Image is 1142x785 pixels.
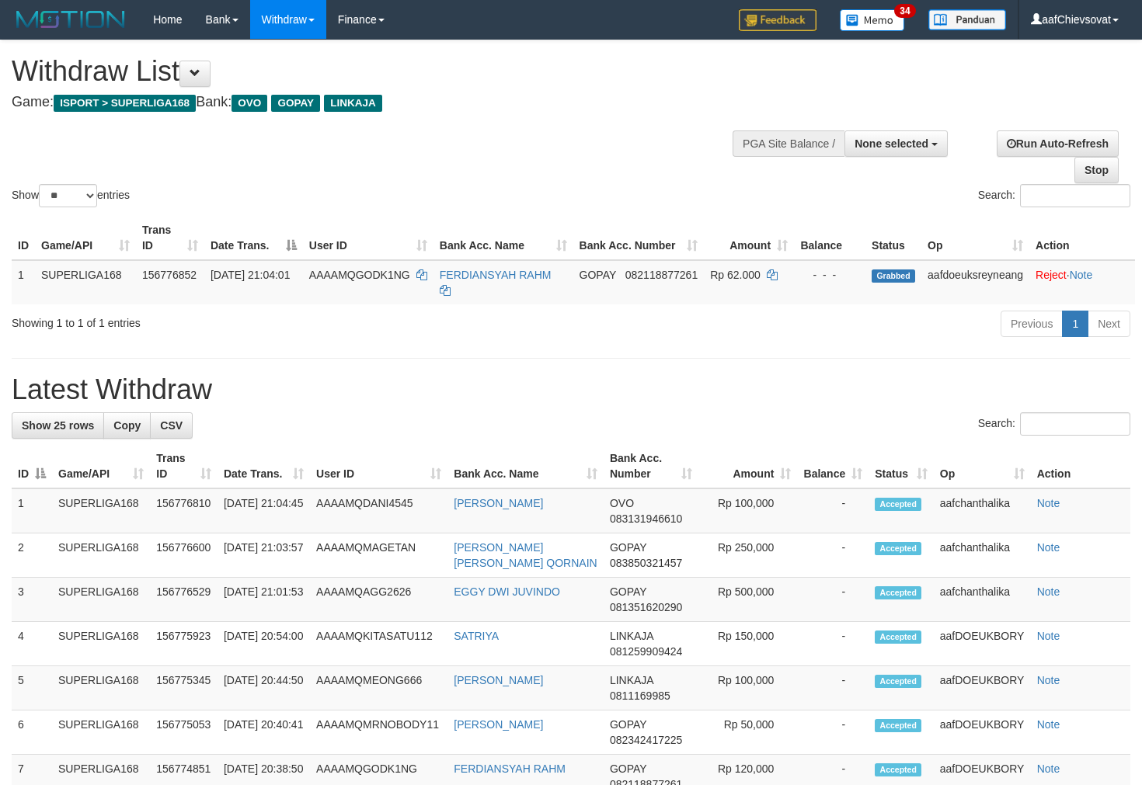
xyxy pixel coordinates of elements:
[698,666,797,710] td: Rp 100,000
[840,9,905,31] img: Button%20Memo.svg
[52,666,150,710] td: SUPERLIGA168
[454,541,597,569] a: [PERSON_NAME] [PERSON_NAME] QORNAIN
[797,666,869,710] td: -
[310,578,447,622] td: AAAAMQAGG2626
[12,184,130,207] label: Show entries
[52,444,150,488] th: Game/API: activate to sort column ascending
[12,8,130,31] img: MOTION_logo.png
[35,216,136,260] th: Game/API: activate to sort column ascending
[797,622,869,666] td: -
[797,488,869,533] td: -
[52,533,150,578] td: SUPERLIGA168
[1037,718,1060,731] a: Note
[921,216,1029,260] th: Op: activate to sort column ascending
[610,497,634,509] span: OVO
[218,578,310,622] td: [DATE] 21:01:53
[12,260,35,304] td: 1
[698,578,797,622] td: Rp 500,000
[698,533,797,578] td: Rp 250,000
[875,586,921,599] span: Accepted
[573,216,705,260] th: Bank Acc. Number: activate to sort column ascending
[978,412,1130,436] label: Search:
[12,56,746,87] h1: Withdraw List
[12,444,52,488] th: ID: activate to sort column descending
[733,130,844,157] div: PGA Site Balance /
[309,269,410,281] span: AAAAMQGODK1NG
[218,622,310,666] td: [DATE] 20:54:00
[875,719,921,732] span: Accepted
[934,666,1031,710] td: aafDOEUKBORY
[12,412,104,439] a: Show 25 rows
[303,216,433,260] th: User ID: activate to sort column ascending
[218,444,310,488] th: Date Trans.: activate to sort column ascending
[978,184,1130,207] label: Search:
[875,498,921,511] span: Accepted
[204,216,303,260] th: Date Trans.: activate to sort column descending
[704,216,794,260] th: Amount: activate to sort column ascending
[1074,157,1119,183] a: Stop
[1031,444,1130,488] th: Action
[160,419,183,432] span: CSV
[454,674,543,686] a: [PERSON_NAME]
[1037,585,1060,598] a: Note
[218,488,310,533] td: [DATE] 21:04:45
[440,269,552,281] a: FERDIANSYAH RAHM
[113,419,141,432] span: Copy
[934,444,1031,488] th: Op: activate to sort column ascending
[150,578,218,622] td: 156776529
[794,216,865,260] th: Balance
[698,710,797,755] td: Rp 50,000
[52,578,150,622] td: SUPERLIGA168
[698,488,797,533] td: Rp 100,000
[142,269,197,281] span: 156776852
[610,645,682,658] span: Copy 081259909424 to clipboard
[310,622,447,666] td: AAAAMQKITASATU112
[52,622,150,666] td: SUPERLIGA168
[928,9,1006,30] img: panduan.png
[800,267,859,283] div: - - -
[875,630,921,644] span: Accepted
[710,269,761,281] span: Rp 62.000
[1036,269,1067,281] a: Reject
[1062,311,1088,337] a: 1
[310,666,447,710] td: AAAAMQMEONG666
[218,710,310,755] td: [DATE] 20:40:41
[865,216,921,260] th: Status
[1020,184,1130,207] input: Search:
[921,260,1029,304] td: aafdoeuksreyneang
[150,666,218,710] td: 156775345
[872,269,915,283] span: Grabbed
[610,734,682,746] span: Copy 082342417225 to clipboard
[1037,541,1060,554] a: Note
[610,512,682,525] span: Copy 083131946610 to clipboard
[869,444,934,488] th: Status: activate to sort column ascending
[150,533,218,578] td: 156776600
[1029,216,1135,260] th: Action
[1037,497,1060,509] a: Note
[150,622,218,666] td: 156775923
[875,763,921,776] span: Accepted
[610,718,646,731] span: GOPAY
[610,674,653,686] span: LINKAJA
[844,130,948,157] button: None selected
[136,216,204,260] th: Trans ID: activate to sort column ascending
[271,95,320,112] span: GOPAY
[150,710,218,755] td: 156775053
[610,689,670,702] span: Copy 0811169985 to clipboard
[698,622,797,666] td: Rp 150,000
[12,578,52,622] td: 3
[454,497,543,509] a: [PERSON_NAME]
[454,630,499,642] a: SATRIYA
[610,601,682,613] span: Copy 081351620290 to clipboard
[454,718,543,731] a: [PERSON_NAME]
[1037,674,1060,686] a: Note
[150,412,193,439] a: CSV
[610,557,682,569] span: Copy 083850321457 to clipboard
[934,578,1031,622] td: aafchanthalika
[855,137,928,150] span: None selected
[894,4,915,18] span: 34
[934,710,1031,755] td: aafDOEUKBORY
[875,675,921,688] span: Accepted
[934,533,1031,578] td: aafchanthalika
[1029,260,1135,304] td: ·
